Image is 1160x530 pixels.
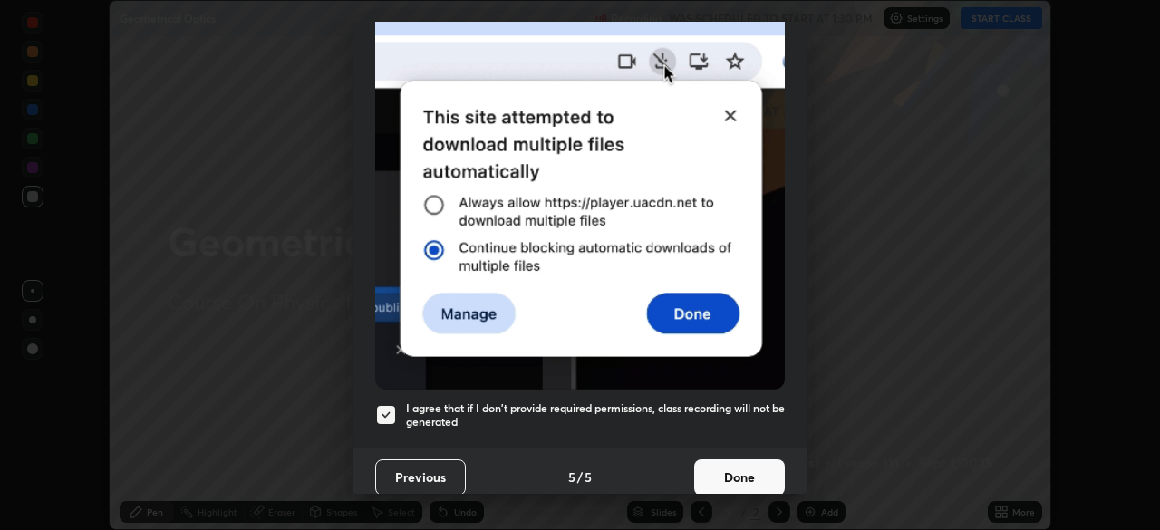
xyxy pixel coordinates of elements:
h4: / [577,467,583,487]
button: Done [694,459,785,496]
h5: I agree that if I don't provide required permissions, class recording will not be generated [406,401,785,429]
h4: 5 [585,467,592,487]
button: Previous [375,459,466,496]
h4: 5 [568,467,575,487]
